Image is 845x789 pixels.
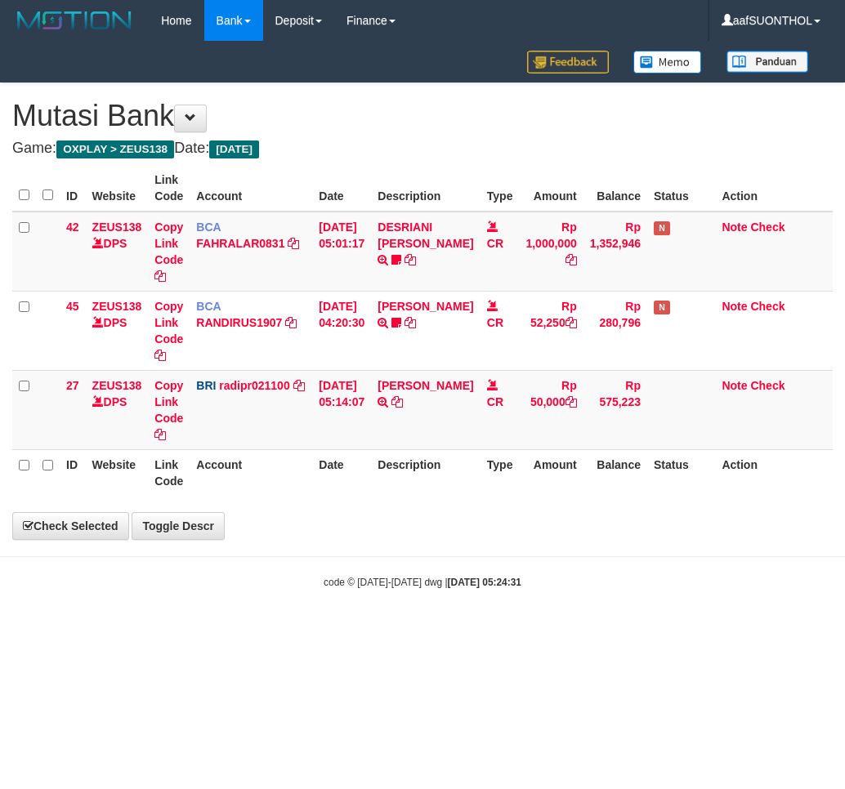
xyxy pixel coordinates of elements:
[86,165,149,212] th: Website
[378,379,473,392] a: [PERSON_NAME]
[12,512,129,540] a: Check Selected
[371,165,480,212] th: Description
[448,577,521,588] strong: [DATE] 05:24:31
[66,300,79,313] span: 45
[148,449,190,496] th: Link Code
[487,316,503,329] span: CR
[722,379,747,392] a: Note
[12,100,833,132] h1: Mutasi Bank
[132,512,225,540] a: Toggle Descr
[750,300,785,313] a: Check
[312,212,371,292] td: [DATE] 05:01:17
[12,8,136,33] img: MOTION_logo.png
[583,291,647,370] td: Rp 280,796
[196,221,221,234] span: BCA
[378,221,473,250] a: DESRIANI [PERSON_NAME]
[727,51,808,73] img: panduan.png
[196,316,282,329] a: RANDIRUS1907
[750,221,785,234] a: Check
[312,370,371,449] td: [DATE] 05:14:07
[519,370,583,449] td: Rp 50,000
[12,140,833,157] h4: Game: Date:
[647,449,715,496] th: Status
[487,395,503,408] span: CR
[583,165,647,212] th: Balance
[371,449,480,496] th: Description
[722,300,747,313] a: Note
[86,212,149,292] td: DPS
[190,449,312,496] th: Account
[519,165,583,212] th: Amount
[86,449,149,496] th: Website
[519,449,583,496] th: Amount
[312,291,371,370] td: [DATE] 04:20:30
[583,212,647,292] td: Rp 1,352,946
[92,300,142,313] a: ZEUS138
[519,212,583,292] td: Rp 1,000,000
[154,221,183,283] a: Copy Link Code
[378,300,473,313] a: [PERSON_NAME]
[60,449,86,496] th: ID
[481,165,520,212] th: Type
[66,379,79,392] span: 27
[154,379,183,441] a: Copy Link Code
[312,165,371,212] th: Date
[312,449,371,496] th: Date
[66,221,79,234] span: 42
[196,237,284,250] a: FAHRALAR0831
[487,237,503,250] span: CR
[633,51,702,74] img: Button%20Memo.svg
[654,301,670,314] span: Has Note
[654,221,670,235] span: Has Note
[196,300,221,313] span: BCA
[722,221,747,234] a: Note
[86,370,149,449] td: DPS
[219,379,289,392] a: radipr021100
[583,449,647,496] th: Balance
[148,165,190,212] th: Link Code
[583,370,647,449] td: Rp 575,223
[481,449,520,496] th: Type
[324,577,521,588] small: code © [DATE]-[DATE] dwg |
[519,291,583,370] td: Rp 52,250
[154,300,183,362] a: Copy Link Code
[209,140,259,158] span: [DATE]
[750,379,785,392] a: Check
[92,379,142,392] a: ZEUS138
[715,449,833,496] th: Action
[190,165,312,212] th: Account
[647,165,715,212] th: Status
[60,165,86,212] th: ID
[715,165,833,212] th: Action
[92,221,142,234] a: ZEUS138
[86,291,149,370] td: DPS
[527,51,609,74] img: Feedback.jpg
[56,140,174,158] span: OXPLAY > ZEUS138
[196,379,216,392] span: BRI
